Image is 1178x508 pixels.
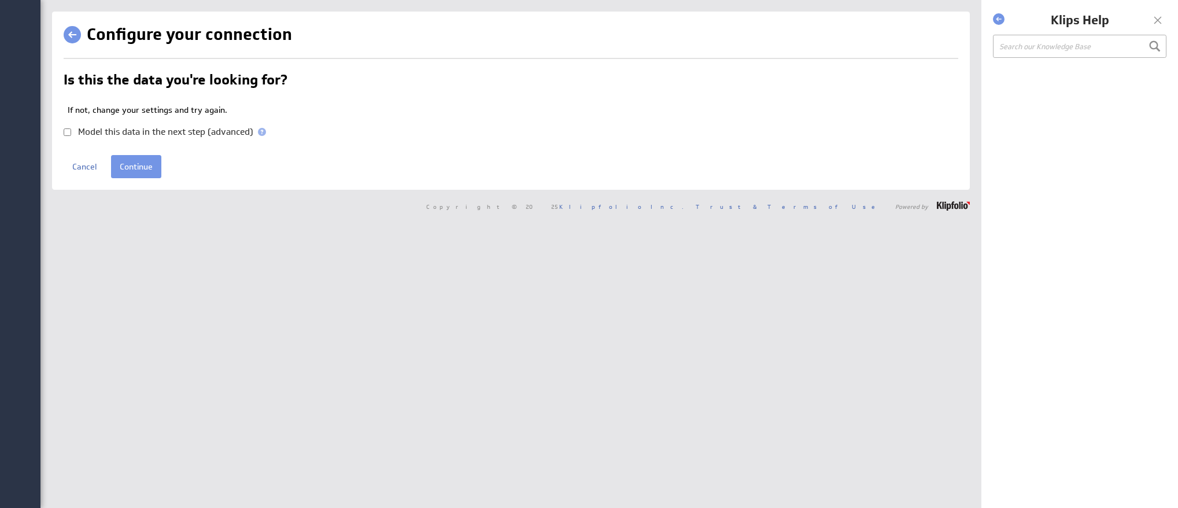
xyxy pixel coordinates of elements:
[64,73,287,91] h2: Is this the data you're looking for?
[87,23,292,46] h1: Configure your connection
[426,204,684,209] span: Copyright © 2025
[68,105,958,116] p: If not, change your settings and try again.
[993,35,1166,58] input: Search our Knowledge Base
[111,155,161,178] input: Continue
[64,155,105,178] a: Cancel
[937,201,970,211] img: logo-footer.png
[1007,12,1152,29] h1: Klips Help
[696,203,883,211] a: Trust & Terms of Use
[78,127,253,136] label: Model this data in the next step (advanced)
[895,204,928,209] span: Powered by
[559,203,684,211] a: Klipfolio Inc.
